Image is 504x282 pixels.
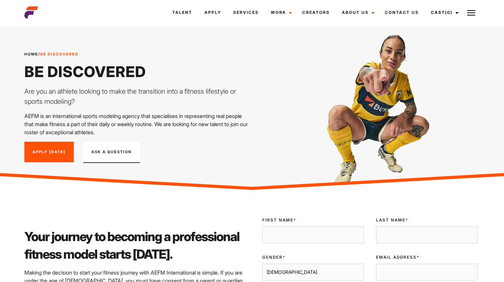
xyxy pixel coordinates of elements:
[445,10,453,15] span: (0)
[198,3,227,22] a: Apply
[262,217,364,223] label: First Name
[24,112,248,136] p: AEFM is an international sports modeling agency that specialises in representing real people that...
[24,142,74,163] a: Apply [DATE]
[376,254,478,260] label: Email Address
[24,228,248,263] h2: Your journey to becoming a professional fitness model starts [DATE].
[425,3,463,22] a: Cast(0)
[166,3,198,22] a: Talent
[336,3,379,22] a: About Us
[379,3,425,22] a: Contact Us
[24,6,38,19] img: cropped-aefm-brand-fav-22-square.png
[24,51,79,57] span: /
[376,217,478,223] label: Last Name
[24,86,248,107] p: Are you an athlete looking to make the transition into a fitness lifestyle or sports modeling?
[24,52,38,56] a: Home
[265,3,296,22] a: Work
[467,9,475,17] img: Burger icon
[83,142,140,163] button: Ask A Question
[227,3,265,22] a: Services
[296,3,336,22] a: Creators
[24,63,248,81] h1: Be Discovered
[262,254,364,260] label: Gender
[40,52,79,56] strong: Be Discovered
